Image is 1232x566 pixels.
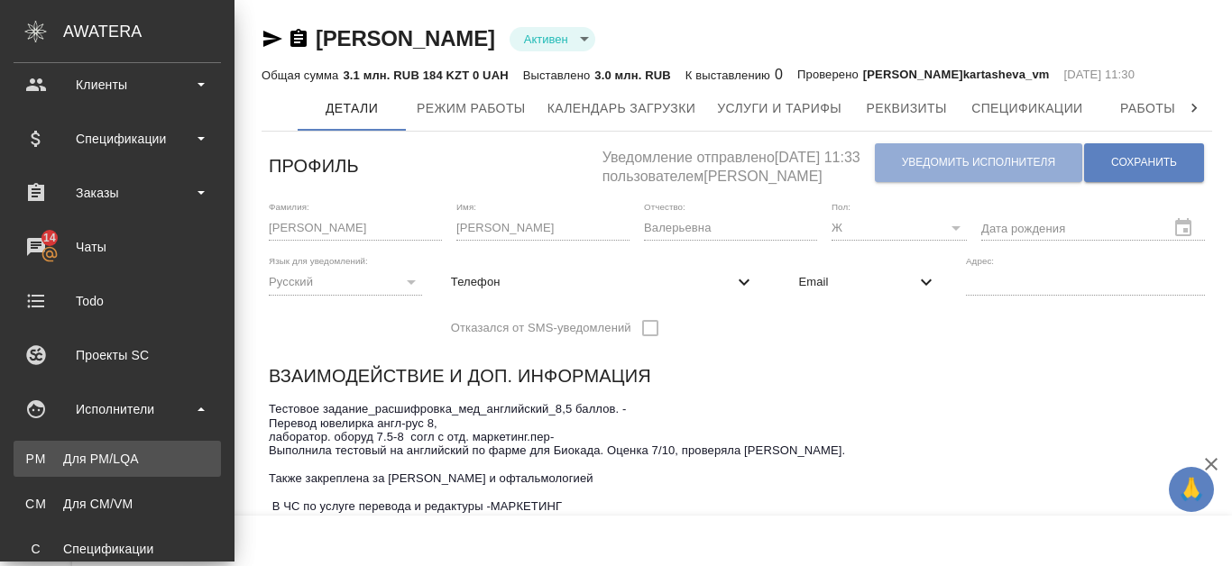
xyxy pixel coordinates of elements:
div: Русский [269,269,422,295]
button: Скопировать ссылку для ЯМессенджера [262,28,283,50]
div: Для CM/VM [23,495,212,513]
h5: Уведомление отправлено [DATE] 11:33 пользователем [PERSON_NAME] [602,139,874,187]
label: Пол: [832,202,850,211]
span: 14 [32,229,67,247]
a: CMДля CM/VM [14,486,221,522]
p: 3.0 млн. RUB [594,68,670,82]
label: Отчество: [644,202,685,211]
span: Отказался от SMS-уведомлений [451,319,631,337]
p: Общая сумма [262,68,343,82]
a: PMДля PM/LQA [14,441,221,477]
div: Спецификации [14,125,221,152]
h6: Взаимодействие и доп. информация [269,361,651,390]
button: Активен [519,32,574,47]
span: 🙏 [1176,470,1207,508]
div: AWATERA [63,14,234,50]
span: Детали [308,97,395,120]
div: Чаты [14,233,221,260]
label: Имя: [456,202,476,211]
p: [PERSON_NAME]kartasheva_vm [863,66,1050,84]
div: Спецификации [23,540,212,558]
span: Календарь загрузки [547,97,696,120]
div: Исполнители [14,396,221,423]
button: 🙏 [1169,467,1214,512]
a: [PERSON_NAME] [316,26,495,50]
span: Email [798,273,915,291]
div: Активен [510,27,595,51]
span: Услуги и тарифы [717,97,841,120]
span: Сохранить [1111,155,1177,170]
div: Todo [14,288,221,315]
span: Реквизиты [863,97,950,120]
p: [DATE] 11:30 [1063,66,1135,84]
div: Телефон [437,262,770,302]
label: Фамилия: [269,202,309,211]
div: Ж [832,215,967,241]
p: Проверено [797,66,863,84]
a: 14Чаты [5,224,230,269]
div: 0 [685,64,783,86]
span: Работы [1105,97,1191,120]
p: 0 UAH [473,68,509,82]
span: Спецификации [971,97,1082,120]
a: Todo [5,278,230,324]
div: Для PM/LQA [23,450,212,468]
span: Телефон [451,273,734,291]
p: Выставлено [523,68,595,82]
p: К выставлению [685,68,775,82]
label: Язык для уведомлений: [269,257,368,266]
p: 3.1 млн. RUB [343,68,422,82]
div: Клиенты [14,71,221,98]
div: Проекты SC [14,342,221,369]
a: Проекты SC [5,333,230,378]
button: Скопировать ссылку [288,28,309,50]
div: Заказы [14,179,221,206]
div: Email [784,262,952,302]
label: Адрес: [966,257,994,266]
p: 184 KZT [423,68,473,82]
h6: Профиль [269,151,359,180]
span: Режим работы [417,97,526,120]
button: Сохранить [1084,143,1204,182]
